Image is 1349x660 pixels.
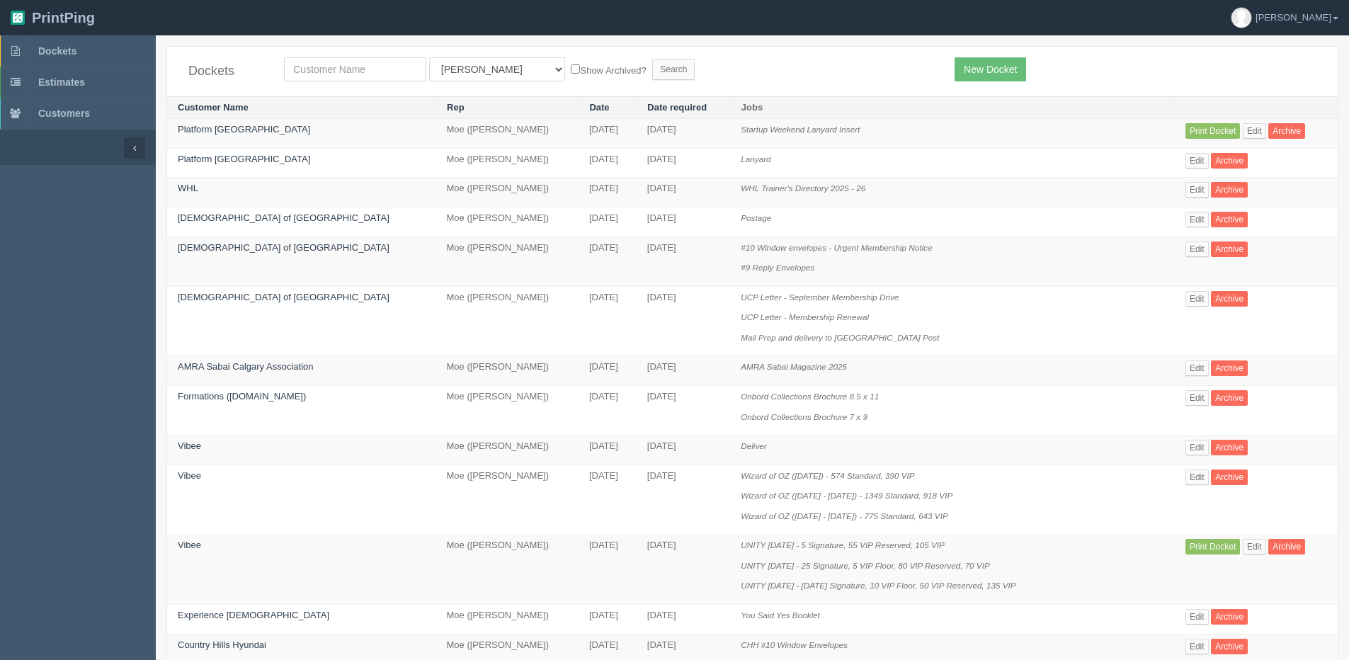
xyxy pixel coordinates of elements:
[741,540,945,550] i: UNITY [DATE] - 5 Signature, 55 VIP Reserved, 105 VIP
[637,465,731,535] td: [DATE]
[1211,390,1248,406] a: Archive
[637,385,731,435] td: [DATE]
[955,57,1026,81] a: New Docket
[178,540,201,550] a: Vibee
[637,178,731,207] td: [DATE]
[1211,241,1248,257] a: Archive
[178,154,310,164] a: Platform [GEOGRAPHIC_DATA]
[579,385,637,435] td: [DATE]
[741,333,939,342] i: Mail Prep and delivery to [GEOGRAPHIC_DATA] Post
[1185,440,1209,455] a: Edit
[178,440,201,451] a: Vibee
[741,263,814,272] i: #9 Reply Envelopes
[436,385,579,435] td: Moe ([PERSON_NAME])
[741,362,847,371] i: AMRA Sabai Magazine 2025
[741,561,989,570] i: UNITY [DATE] - 25 Signature, 5 VIP Floor, 80 VIP Reserved, 70 VIP
[1185,539,1240,554] a: Print Docket
[1211,212,1248,227] a: Archive
[188,64,263,79] h4: Dockets
[637,535,731,605] td: [DATE]
[741,511,947,520] i: Wizard of OZ ([DATE] - [DATE]) - 775 Standard, 643 VIP
[178,102,249,113] a: Customer Name
[579,148,637,178] td: [DATE]
[637,286,731,356] td: [DATE]
[436,356,579,386] td: Moe ([PERSON_NAME])
[1243,123,1266,139] a: Edit
[637,605,731,635] td: [DATE]
[178,391,306,402] a: Formations ([DOMAIN_NAME])
[571,64,580,74] input: Show Archived?
[741,312,869,322] i: UCP Letter - Membership Renewal
[178,212,389,223] a: [DEMOGRAPHIC_DATA] of [GEOGRAPHIC_DATA]
[1185,212,1209,227] a: Edit
[11,11,25,25] img: logo-3e63b451c926e2ac314895c53de4908e5d424f24456219fb08d385ab2e579770.png
[284,57,426,81] input: Customer Name
[38,45,76,57] span: Dockets
[741,441,766,450] i: Deliver
[741,183,865,193] i: WHL Trainer's Directory 2025 - 26
[579,237,637,286] td: [DATE]
[436,207,579,237] td: Moe ([PERSON_NAME])
[579,119,637,149] td: [DATE]
[579,356,637,386] td: [DATE]
[637,237,731,286] td: [DATE]
[1231,8,1251,28] img: avatar_default-7531ab5dedf162e01f1e0bb0964e6a185e93c5c22dfe317fb01d7f8cd2b1632c.jpg
[1185,182,1209,198] a: Edit
[436,119,579,149] td: Moe ([PERSON_NAME])
[436,237,579,286] td: Moe ([PERSON_NAME])
[579,605,637,635] td: [DATE]
[178,610,329,620] a: Experience [DEMOGRAPHIC_DATA]
[589,102,609,113] a: Date
[652,59,695,80] input: Search
[637,436,731,465] td: [DATE]
[178,242,389,253] a: [DEMOGRAPHIC_DATA] of [GEOGRAPHIC_DATA]
[436,148,579,178] td: Moe ([PERSON_NAME])
[579,535,637,605] td: [DATE]
[1185,360,1209,376] a: Edit
[436,605,579,635] td: Moe ([PERSON_NAME])
[436,465,579,535] td: Moe ([PERSON_NAME])
[741,125,860,134] i: Startup Weekend Lanyard Insert
[178,361,313,372] a: AMRA Sabai Calgary Association
[1211,291,1248,307] a: Archive
[647,102,707,113] a: Date required
[1211,609,1248,625] a: Archive
[741,491,952,500] i: Wizard of OZ ([DATE] - [DATE]) - 1349 Standard, 918 VIP
[579,436,637,465] td: [DATE]
[637,207,731,237] td: [DATE]
[637,356,731,386] td: [DATE]
[1185,291,1209,307] a: Edit
[178,183,198,193] a: WHL
[436,535,579,605] td: Moe ([PERSON_NAME])
[436,436,579,465] td: Moe ([PERSON_NAME])
[1211,470,1248,485] a: Archive
[1268,539,1305,554] a: Archive
[178,470,201,481] a: Vibee
[579,178,637,207] td: [DATE]
[178,124,310,135] a: Platform [GEOGRAPHIC_DATA]
[571,62,646,78] label: Show Archived?
[1211,639,1248,654] a: Archive
[579,286,637,356] td: [DATE]
[741,392,879,401] i: Onbord Collections Brochure 8.5 x 11
[38,76,85,88] span: Estimates
[1185,470,1209,485] a: Edit
[741,581,1015,590] i: UNITY [DATE] - [DATE] Signature, 10 VIP Floor, 50 VIP Reserved, 135 VIP
[178,639,266,650] a: Country Hills Hyundai
[579,465,637,535] td: [DATE]
[741,154,770,164] i: Lanyard
[741,243,932,252] i: #10 Window envelopes - Urgent Membership Notice
[178,292,389,302] a: [DEMOGRAPHIC_DATA] of [GEOGRAPHIC_DATA]
[741,610,820,620] i: You Said Yes Booklet
[741,412,867,421] i: Onbord Collections Brochure 7 x 9
[1211,153,1248,169] a: Archive
[741,292,899,302] i: UCP Letter - September Membership Drive
[1185,123,1240,139] a: Print Docket
[730,96,1175,119] th: Jobs
[1185,639,1209,654] a: Edit
[1185,609,1209,625] a: Edit
[637,119,731,149] td: [DATE]
[579,207,637,237] td: [DATE]
[741,640,848,649] i: CHH #10 Window Envelopes
[447,102,465,113] a: Rep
